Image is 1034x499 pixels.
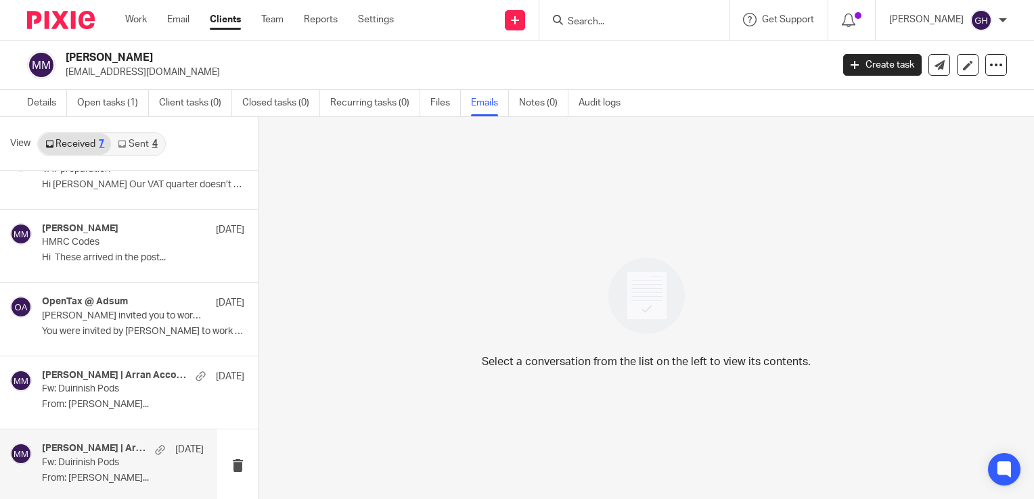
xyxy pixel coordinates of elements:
a: Sent4 [111,133,164,155]
a: Team [261,13,284,26]
a: Details [27,90,67,116]
h4: [PERSON_NAME] [42,223,118,235]
p: Fw: Duirinish Pods [42,457,171,469]
p: [DATE] [216,223,244,237]
img: Pixie [27,11,95,29]
a: Audit logs [579,90,631,116]
a: Files [430,90,461,116]
a: Received7 [39,133,111,155]
input: Search [566,16,688,28]
p: From: [PERSON_NAME]... [42,399,244,410]
p: Fw: Duirinish Pods [42,383,204,395]
p: Hi These arrived in the post... [42,252,244,264]
img: svg%3E [10,443,32,465]
img: svg%3E [10,370,32,391]
a: Closed tasks (0) [242,90,320,116]
h4: [PERSON_NAME] | Arran Accountants [42,443,148,454]
p: [PERSON_NAME] invited you to work together in OpenTax [42,310,204,322]
p: Select a conversation from the list on the left to view its contents. [482,354,811,370]
a: Clients [210,13,241,26]
div: 4 [152,139,158,149]
a: Notes (0) [519,90,568,116]
a: Client tasks (0) [159,90,232,116]
a: Settings [358,13,394,26]
a: Create task [843,54,922,76]
a: Emails [471,90,509,116]
h4: OpenTax @ Adsum [42,296,128,308]
span: Get Support [762,15,814,24]
img: svg%3E [27,51,55,79]
p: [PERSON_NAME] [889,13,964,26]
p: Hi [PERSON_NAME] Our VAT quarter doesn’t end until... [42,179,244,191]
a: Email [167,13,189,26]
p: [DATE] [216,370,244,383]
div: 7 [99,139,104,149]
p: HMRC Codes [42,237,204,248]
p: [EMAIL_ADDRESS][DOMAIN_NAME] [66,66,823,79]
img: svg%3E [10,223,32,245]
p: From: [PERSON_NAME]... [42,473,204,484]
h4: [PERSON_NAME] | Arran Accountants [42,370,189,381]
span: View [10,137,30,151]
a: Work [125,13,147,26]
img: svg%3E [10,296,32,318]
img: svg%3E [970,9,992,31]
p: [DATE] [175,443,204,456]
a: Reports [304,13,338,26]
p: [DATE] [216,296,244,310]
a: Recurring tasks (0) [330,90,420,116]
img: image [600,249,694,343]
p: You were invited by [PERSON_NAME] to work with... [42,326,244,337]
a: Open tasks (1) [77,90,149,116]
h2: [PERSON_NAME] [66,51,671,65]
